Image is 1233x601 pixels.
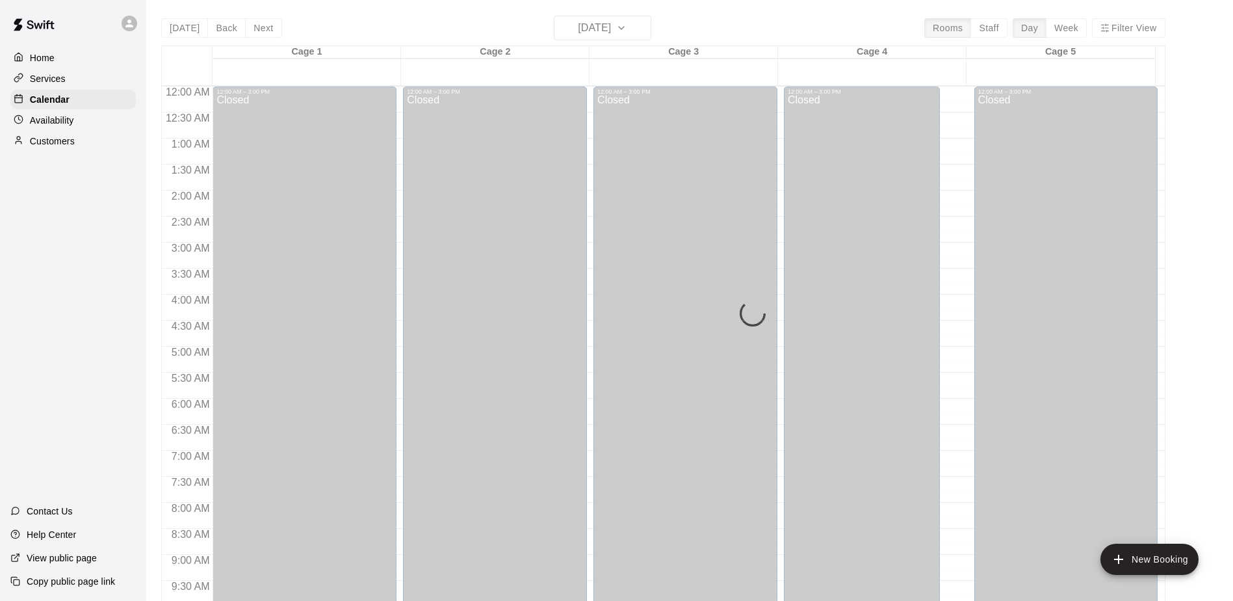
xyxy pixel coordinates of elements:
span: 9:00 AM [168,555,213,566]
div: 12:00 AM – 3:00 PM [788,88,936,95]
p: Customers [30,135,75,148]
div: Cage 3 [590,46,778,59]
div: Cage 1 [213,46,401,59]
p: Home [30,51,55,64]
a: Services [10,69,136,88]
p: Services [30,72,66,85]
p: Calendar [30,93,70,106]
a: Calendar [10,90,136,109]
span: 8:30 AM [168,529,213,540]
p: Copy public page link [27,575,115,588]
div: Cage 2 [401,46,590,59]
p: Availability [30,114,74,127]
span: 12:00 AM [162,87,213,98]
span: 2:30 AM [168,217,213,228]
span: 9:30 AM [168,581,213,592]
span: 1:00 AM [168,139,213,150]
div: Cage 4 [778,46,967,59]
span: 2:00 AM [168,191,213,202]
p: View public page [27,552,97,565]
div: Cage 5 [967,46,1155,59]
span: 1:30 AM [168,165,213,176]
span: 3:00 AM [168,243,213,254]
a: Availability [10,111,136,130]
span: 6:00 AM [168,399,213,410]
p: Help Center [27,528,76,541]
span: 4:00 AM [168,295,213,306]
span: 7:30 AM [168,477,213,488]
a: Home [10,48,136,68]
span: 6:30 AM [168,425,213,436]
span: 4:30 AM [168,321,213,332]
p: Contact Us [27,505,73,518]
div: 12:00 AM – 3:00 PM [407,88,583,95]
span: 5:00 AM [168,347,213,358]
div: 12:00 AM – 3:00 PM [597,88,773,95]
span: 12:30 AM [162,113,213,124]
div: 12:00 AM – 3:00 PM [216,88,393,95]
a: Customers [10,131,136,151]
span: 5:30 AM [168,373,213,384]
span: 7:00 AM [168,451,213,462]
div: 12:00 AM – 3:00 PM [978,88,1154,95]
span: 3:30 AM [168,269,213,280]
span: 8:00 AM [168,503,213,514]
button: add [1100,544,1199,575]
